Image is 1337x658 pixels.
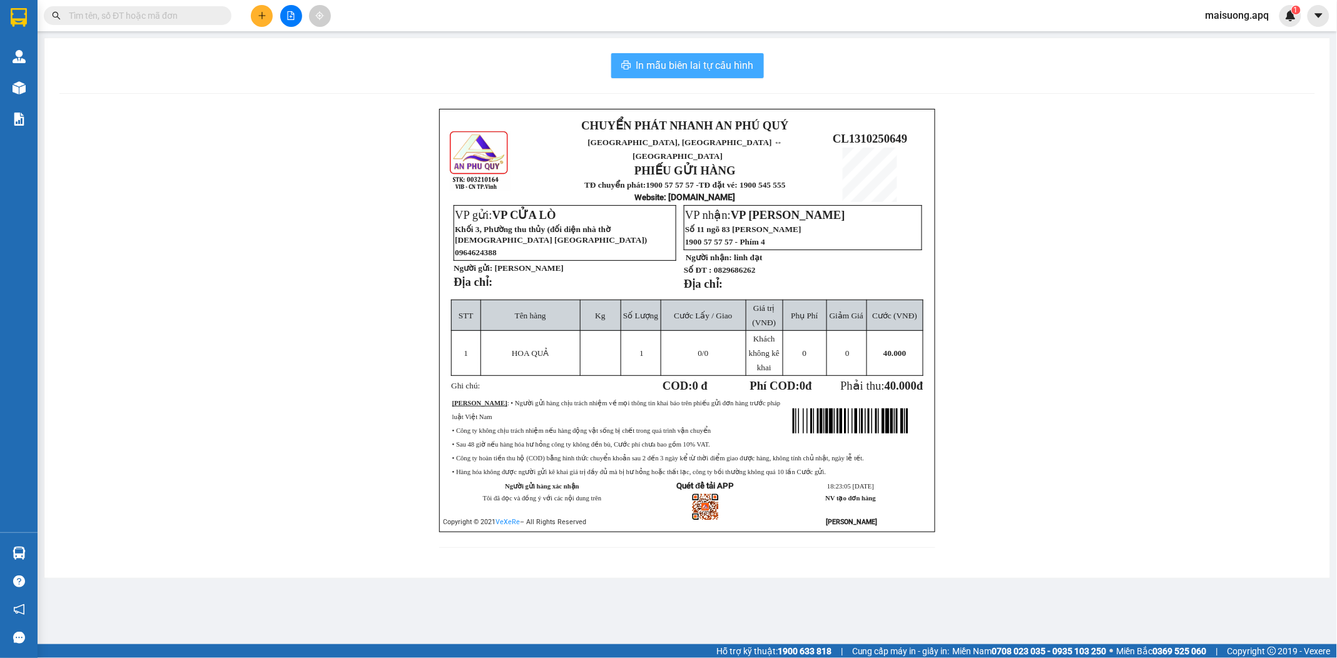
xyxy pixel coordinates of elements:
strong: 1900 57 57 57 - [646,180,699,190]
span: VP nhận: [685,208,845,221]
span: printer [621,60,631,72]
span: Tên hàng [515,311,546,320]
strong: NV tạo đơn hàng [826,495,876,502]
span: aim [315,11,324,20]
span: Giá trị (VNĐ) [753,303,776,327]
strong: 0369 525 060 [1153,646,1207,656]
span: Khối 3, Phường thu thủy (đối diện nhà thờ [DEMOGRAPHIC_DATA] [GEOGRAPHIC_DATA]) [455,225,647,245]
span: Miền Bắc [1117,644,1207,658]
strong: [PERSON_NAME] [826,518,877,526]
span: maisuong.apq [1196,8,1279,23]
span: Cung cấp máy in - giấy in: [852,644,950,658]
span: VP [PERSON_NAME] [731,208,845,221]
span: 1 [1294,6,1298,14]
span: Khách không kê khai [749,334,780,372]
span: file-add [287,11,295,20]
span: Website [635,193,664,202]
span: 0 đ [693,379,708,392]
strong: Phí COD: đ [750,379,812,392]
span: 18:23:05 [DATE] [827,483,874,490]
span: plus [258,11,267,20]
button: aim [309,5,331,27]
strong: 0708 023 035 - 0935 103 250 [992,646,1107,656]
img: logo-vxr [11,8,27,27]
span: • Công ty không chịu trách nhiệm nếu hàng động vật sống bị chết trong quá trình vận chuyển [452,427,711,434]
button: printerIn mẫu biên lai tự cấu hình [611,53,764,78]
span: ⚪️ [1110,649,1114,654]
button: caret-down [1308,5,1329,27]
strong: Quét để tải APP [676,481,734,490]
span: Miền Nam [953,644,1107,658]
span: 0 [845,348,850,358]
span: [GEOGRAPHIC_DATA], [GEOGRAPHIC_DATA] ↔ [GEOGRAPHIC_DATA] [587,138,782,161]
img: warehouse-icon [13,547,26,560]
img: warehouse-icon [13,81,26,94]
span: Cước Lấy / Giao [674,311,732,320]
strong: Người gửi: [454,263,492,273]
span: Ghi chú: [451,381,480,390]
span: [PERSON_NAME] [495,263,564,273]
span: In mẫu biên lai tự cấu hình [636,58,754,73]
strong: 1900 633 818 [778,646,831,656]
strong: PHIẾU GỬI HÀNG [634,164,736,177]
strong: TĐ đặt vé: 1900 545 555 [699,180,786,190]
img: solution-icon [13,113,26,126]
span: • Hàng hóa không được người gửi kê khai giá trị đầy đủ mà bị hư hỏng hoặc thất lạc, công ty bồi t... [452,468,826,475]
img: warehouse-icon [13,50,26,63]
a: VeXeRe [496,518,521,526]
strong: CHUYỂN PHÁT NHANH AN PHÚ QUÝ [581,119,788,132]
span: HOA QUẢ [512,348,549,358]
strong: COD: [663,379,708,392]
span: • Sau 48 giờ nếu hàng hóa hư hỏng công ty không đền bù, Cước phí chưa bao gồm 10% VAT. [452,441,710,448]
strong: TĐ chuyển phát: [584,180,646,190]
strong: Số ĐT : [684,265,712,275]
span: Cước (VNĐ) [872,311,917,320]
span: Copyright © 2021 – All Rights Reserved [444,518,587,526]
span: 40.000 [883,348,907,358]
button: file-add [280,5,302,27]
span: | [841,644,843,658]
sup: 1 [1292,6,1301,14]
span: copyright [1268,647,1276,655]
span: 1 [464,348,469,358]
span: đ [917,379,923,392]
span: 0829686262 [714,265,756,275]
input: Tìm tên, số ĐT hoặc mã đơn [69,9,216,23]
span: Kg [595,311,605,320]
span: 1 [639,348,644,358]
span: linh đạt [734,253,762,262]
strong: Địa chỉ: [684,277,723,290]
span: Số Lượng [623,311,658,320]
span: question-circle [13,575,25,587]
span: Số 11 ngõ 83 [PERSON_NAME] [685,225,801,234]
span: Phải thu: [840,379,923,392]
span: Giảm Giá [830,311,863,320]
strong: [PERSON_NAME] [452,400,507,407]
strong: Địa chỉ: [454,275,492,288]
span: message [13,632,25,644]
span: : • Người gửi hàng chịu trách nhiệm về mọi thông tin khai báo trên phiếu gửi đơn hàng trước pháp ... [452,400,781,420]
span: VP gửi: [455,208,556,221]
span: 0 [800,379,805,392]
span: Tôi đã đọc và đồng ý với các nội dung trên [483,495,602,502]
strong: Người gửi hàng xác nhận [505,483,579,490]
span: Hỗ trợ kỹ thuật: [716,644,831,658]
img: icon-new-feature [1285,10,1296,21]
span: 0964624388 [455,248,497,257]
span: /0 [698,348,709,358]
span: CL1310250649 [833,132,907,145]
img: logo [449,129,511,191]
button: plus [251,5,273,27]
span: | [1216,644,1218,658]
span: VP CỬA LÒ [492,208,556,221]
span: Phụ Phí [791,311,818,320]
span: caret-down [1313,10,1324,21]
span: 40.000 [885,379,917,392]
strong: Người nhận: [686,253,732,262]
span: 0 [803,348,807,358]
span: STT [459,311,474,320]
strong: : [DOMAIN_NAME] [635,192,736,202]
span: search [52,11,61,20]
span: 0 [698,348,703,358]
span: • Công ty hoàn tiền thu hộ (COD) bằng hình thức chuyển khoản sau 2 đến 3 ngày kể từ thời điểm gia... [452,455,864,462]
